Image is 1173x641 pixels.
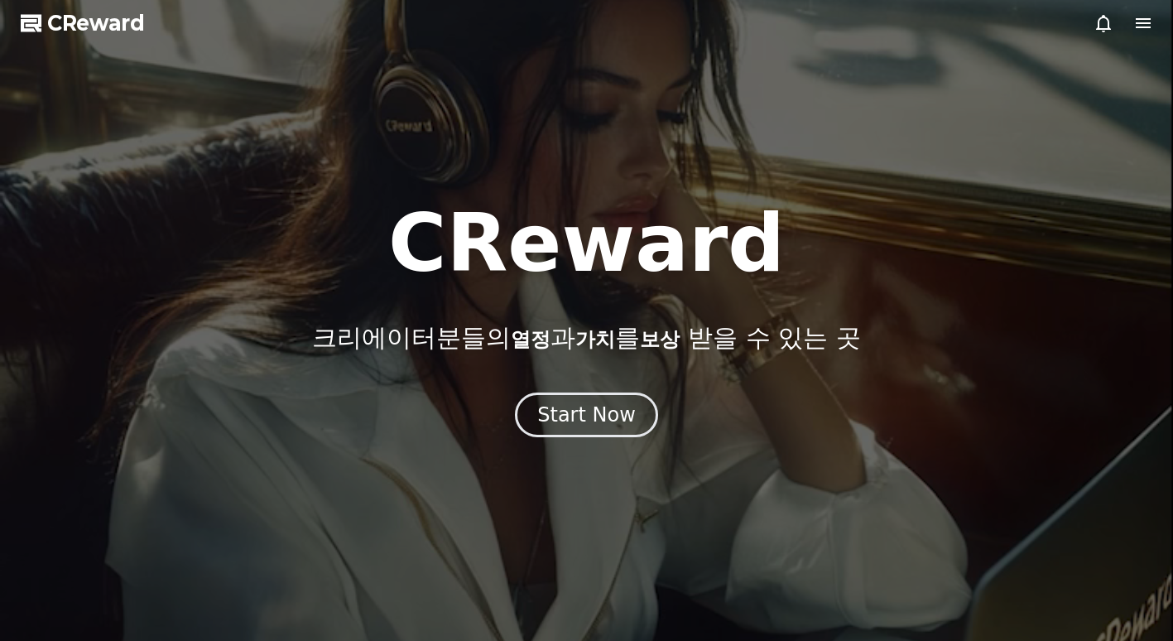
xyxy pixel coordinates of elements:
[47,10,145,36] span: CReward
[388,204,785,283] h1: CReward
[515,409,658,425] a: Start Now
[511,328,550,351] span: 열정
[537,402,636,428] div: Start Now
[515,393,658,437] button: Start Now
[640,328,680,351] span: 보상
[21,10,145,36] a: CReward
[312,323,860,353] p: 크리에이터분들의 과 를 받을 수 있는 곳
[575,328,615,351] span: 가치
